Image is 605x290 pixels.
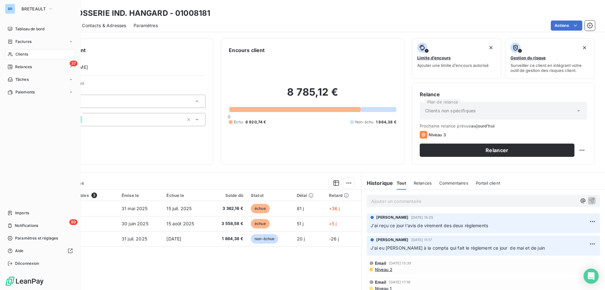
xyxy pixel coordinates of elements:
[55,8,210,19] h3: CARROSSERIE IND. HANGARD - 01008181
[213,205,243,212] span: 3 362,16 €
[234,119,243,125] span: Échu
[297,221,304,226] span: 51 j
[411,216,434,219] span: [DATE] 15:25
[51,81,205,90] span: Propriétés Client
[122,221,148,226] span: 30 juin 2025
[362,179,393,187] h6: Historique
[5,49,75,59] a: Clients
[371,223,488,228] span: J'ai reçu ce jour l'avis de virement des deux règlements
[15,210,29,216] span: Imports
[417,55,451,60] span: Limite d’encours
[166,236,181,241] span: [DATE]
[389,261,411,265] span: [DATE] 15:35
[15,26,44,32] span: Tableau de bord
[15,235,58,241] span: Paramètres et réglages
[15,51,28,57] span: Clients
[510,63,590,73] span: Surveiller ce client en intégrant votre outil de gestion des risques client.
[5,74,75,85] a: Tâches
[134,22,158,29] span: Paramètres
[355,119,373,125] span: Non-échu
[251,219,270,228] span: échue
[5,87,75,97] a: Paiements
[5,4,15,14] div: BR
[476,181,500,186] span: Portail client
[329,236,339,241] span: -26 j
[510,55,546,60] span: Gestion du risque
[70,61,78,66] span: 37
[69,219,78,225] span: 89
[251,204,270,213] span: échue
[584,269,599,284] div: Open Intercom Messenger
[375,261,387,266] span: Email
[229,46,265,54] h6: Encours client
[411,238,432,242] span: [DATE] 11:17
[412,38,502,79] button: Limite d’encoursAjouter une limite d’encours autorisé
[375,280,387,285] span: Email
[425,108,476,114] span: Clients non spécifiques
[15,77,29,82] span: Tâches
[5,276,44,286] img: Logo LeanPay
[49,192,114,198] div: Pièces comptables
[376,119,396,125] span: 1 864,38 €
[471,123,495,128] span: aujourd’hui
[251,234,278,244] span: non-échue
[329,193,358,198] div: Retard
[376,237,409,243] span: [PERSON_NAME]
[414,181,432,186] span: Relances
[15,261,39,266] span: Déconnexion
[15,89,35,95] span: Paiements
[21,6,46,11] span: BRETEAULT
[376,215,409,220] span: [PERSON_NAME]
[5,233,75,243] a: Paramètres et réglages
[439,181,468,186] span: Commentaires
[229,86,396,105] h2: 8 785,12 €
[374,267,392,272] span: Niveau 2
[397,181,406,186] span: Tout
[213,236,243,242] span: 1 864,38 €
[122,236,147,241] span: 31 juil. 2025
[82,22,126,29] span: Contacts & Adresses
[213,193,243,198] div: Solde dû
[417,63,489,68] span: Ajouter une limite d’encours autorisé
[5,246,75,256] a: Aide
[329,221,337,226] span: +5 j
[420,144,574,157] button: Relancer
[420,123,587,128] span: Prochaine relance prévue
[5,37,75,47] a: Factures
[91,192,97,198] span: 3
[429,132,446,137] span: Niveau 3
[122,206,148,211] span: 31 mai 2025
[551,21,582,31] button: Actions
[15,248,24,254] span: Aide
[166,206,192,211] span: 15 juil. 2025
[297,193,321,198] div: Délai
[166,221,194,226] span: 15 août 2025
[389,280,410,284] span: [DATE] 17:18
[371,245,545,251] span: J'ai eu [PERSON_NAME] à la compta qui fait le règlement ce jour de mai et de juin
[15,64,32,70] span: Relances
[122,193,159,198] div: Émise le
[15,39,32,44] span: Factures
[420,91,587,98] h6: Relance
[228,114,230,119] span: 0
[297,236,305,241] span: 20 j
[213,221,243,227] span: 3 558,58 €
[5,24,75,34] a: Tableau de bord
[245,119,266,125] span: 6 920,74 €
[38,46,205,54] h6: Informations client
[5,208,75,218] a: Imports
[5,62,75,72] a: 37Relances
[166,193,205,198] div: Échue le
[297,206,304,211] span: 81 j
[329,206,340,211] span: +36 j
[251,193,289,198] div: Statut
[82,117,87,122] input: Ajouter une valeur
[505,38,595,79] button: Gestion du risqueSurveiller ce client en intégrant votre outil de gestion des risques client.
[15,223,38,228] span: Notifications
